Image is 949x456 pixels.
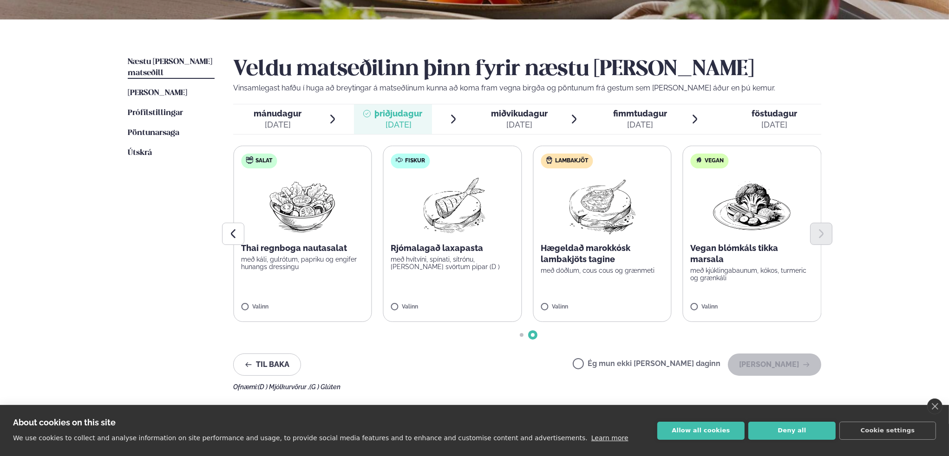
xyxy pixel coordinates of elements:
p: We use cookies to collect and analyse information on site performance and usage, to provide socia... [13,434,588,442]
div: Ofnæmi: [233,383,821,391]
span: föstudagur [752,109,797,118]
div: [DATE] [752,119,797,130]
img: Fish.png [411,176,493,235]
strong: About cookies on this site [13,417,116,427]
a: [PERSON_NAME] [128,88,187,99]
a: Útskrá [128,148,152,159]
a: Næstu [PERSON_NAME] matseðill [128,57,215,79]
a: close [927,398,942,414]
span: Vegan [705,157,724,165]
div: [DATE] [613,119,667,130]
p: Hægeldað marokkósk lambakjöts tagine [541,243,664,265]
button: Til baka [233,353,301,376]
span: miðvikudagur [491,109,548,118]
a: Prófílstillingar [128,108,183,119]
button: Allow all cookies [657,422,745,440]
span: (G ) Glúten [309,383,340,391]
img: Lamb.svg [545,156,553,164]
p: Vinsamlegast hafðu í huga að breytingar á matseðlinum kunna að koma fram vegna birgða og pöntunum... [233,83,821,94]
p: með döðlum, cous cous og grænmeti [541,267,664,274]
span: Go to slide 2 [531,333,535,337]
span: Fiskur [406,157,425,165]
button: Previous slide [222,223,244,245]
div: [DATE] [254,119,301,130]
span: Pöntunarsaga [128,129,179,137]
span: Go to slide 1 [520,333,524,337]
img: Salad.png [262,176,344,235]
span: Salat [255,157,272,165]
img: salad.svg [246,156,253,164]
span: Prófílstillingar [128,109,183,117]
p: Thai regnboga nautasalat [241,243,364,254]
p: með káli, gulrótum, papriku og engifer hunangs dressingu [241,256,364,270]
p: Vegan blómkáls tikka marsala [691,243,814,265]
a: Learn more [591,434,628,442]
p: Rjómalagað laxapasta [391,243,514,254]
div: [DATE] [491,119,548,130]
span: mánudagur [254,109,301,118]
span: Útskrá [128,149,152,157]
span: fimmtudagur [613,109,667,118]
span: Næstu [PERSON_NAME] matseðill [128,58,212,77]
button: Cookie settings [839,422,936,440]
img: Vegan.png [711,176,793,235]
img: Vegan.svg [695,156,703,164]
img: Lamb-Meat.png [561,176,643,235]
img: fish.svg [396,156,403,164]
div: [DATE] [374,119,422,130]
button: [PERSON_NAME] [728,353,821,376]
span: (D ) Mjólkurvörur , [258,383,309,391]
a: Pöntunarsaga [128,128,179,139]
p: með kjúklingabaunum, kókos, turmeric og grænkáli [691,267,814,282]
span: Lambakjöt [555,157,588,165]
button: Next slide [810,223,832,245]
p: með hvítvíni, spínati, sítrónu, [PERSON_NAME] svörtum pipar (D ) [391,256,514,270]
h2: Veldu matseðilinn þinn fyrir næstu [PERSON_NAME] [233,57,821,83]
span: þriðjudagur [374,109,422,118]
button: Deny all [748,422,836,440]
span: [PERSON_NAME] [128,89,187,97]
